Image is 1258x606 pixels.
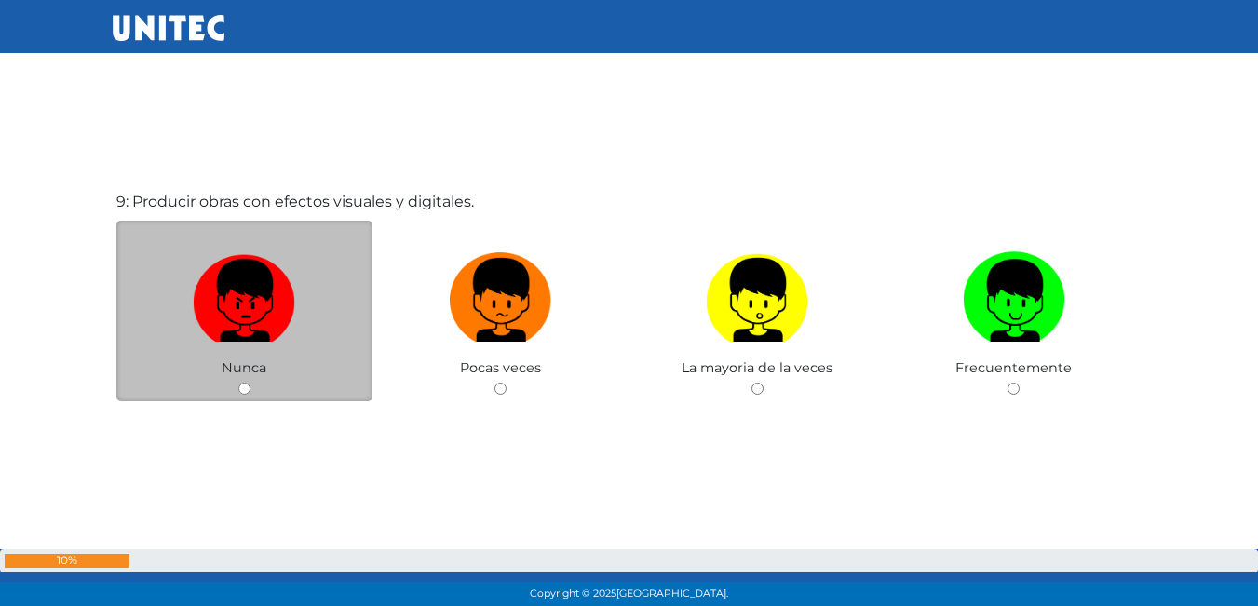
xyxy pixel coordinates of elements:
span: Pocas veces [460,359,541,376]
img: Pocas veces [450,245,552,343]
img: UNITEC [113,15,224,41]
span: La mayoria de la veces [682,359,832,376]
img: Nunca [193,245,295,343]
label: 9: Producir obras con efectos visuales y digitales. [116,191,474,213]
span: Frecuentemente [955,359,1072,376]
img: Frecuentemente [963,245,1065,343]
div: 10% [5,554,129,568]
span: Nunca [222,359,266,376]
span: [GEOGRAPHIC_DATA]. [616,587,728,599]
img: La mayoria de la veces [706,245,808,343]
